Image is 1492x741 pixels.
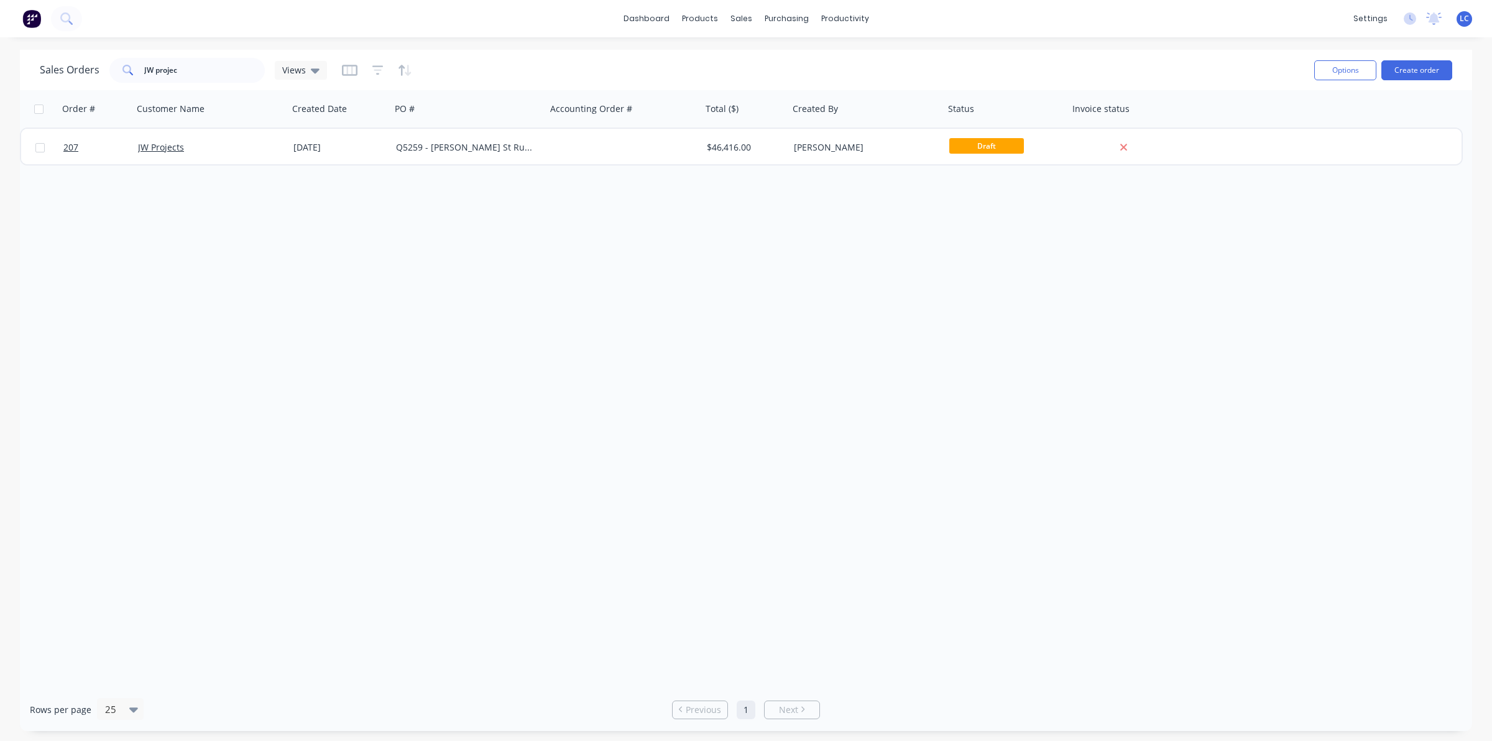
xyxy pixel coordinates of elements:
div: Total ($) [706,103,739,115]
img: Factory [22,9,41,28]
button: Create order [1381,60,1452,80]
a: dashboard [617,9,676,28]
div: [PERSON_NAME] [794,141,932,154]
div: products [676,9,724,28]
a: Previous page [673,704,727,716]
input: Search... [144,58,265,83]
div: Invoice status [1072,103,1130,115]
a: JW Projects [138,141,184,153]
div: [DATE] [293,141,386,154]
h1: Sales Orders [40,64,99,76]
div: Status [948,103,974,115]
div: $46,416.00 [707,141,780,154]
div: purchasing [758,9,815,28]
div: Accounting Order # [550,103,632,115]
div: Customer Name [137,103,205,115]
span: Rows per page [30,704,91,716]
div: Created Date [292,103,347,115]
div: Q5259 - [PERSON_NAME] St Rushcutters Bay [396,141,534,154]
span: Draft [949,138,1024,154]
ul: Pagination [667,701,825,719]
div: productivity [815,9,875,28]
span: 207 [63,141,78,154]
button: Options [1314,60,1376,80]
span: LC [1460,13,1469,24]
a: Page 1 is your current page [737,701,755,719]
div: PO # [395,103,415,115]
a: Next page [765,704,819,716]
div: Created By [793,103,838,115]
div: sales [724,9,758,28]
span: Next [779,704,798,716]
span: Views [282,63,306,77]
a: 207 [63,129,138,166]
div: settings [1347,9,1394,28]
div: Order # [62,103,95,115]
span: Previous [686,704,721,716]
